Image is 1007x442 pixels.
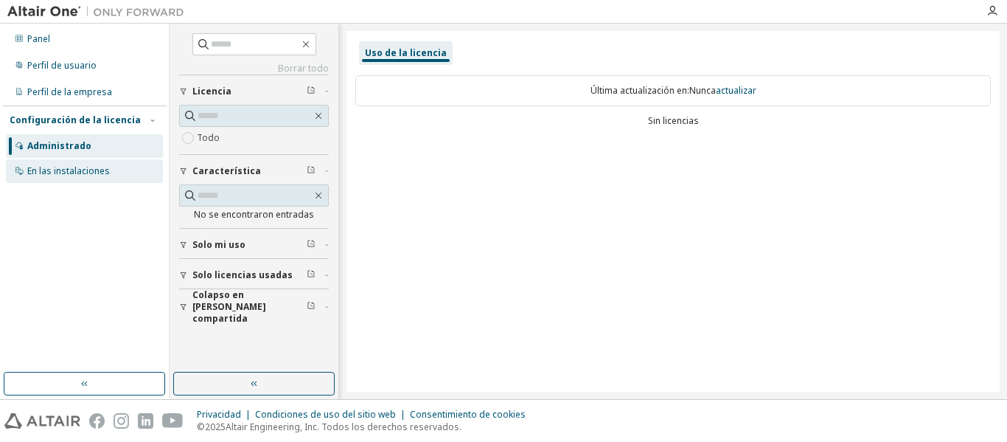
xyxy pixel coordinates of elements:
[307,165,316,177] span: Limpiar filtro
[162,413,184,429] img: youtube.svg
[27,32,50,45] font: Panel
[648,114,699,127] font: Sin licencias
[4,413,80,429] img: altair_logo.svg
[7,4,192,19] img: Altair Uno
[307,86,316,97] span: Limpiar filtro
[307,239,316,251] span: Limpiar filtro
[197,131,220,144] font: Todo
[179,259,329,291] button: Solo licencias usadas
[192,165,261,177] font: Característica
[89,413,105,429] img: facebook.svg
[197,408,241,421] font: Privacidad
[27,86,112,98] font: Perfil de la empresa
[192,238,245,251] font: Solo mi uso
[10,114,141,126] font: Configuración de la licencia
[716,84,756,97] font: actualizar
[194,208,314,221] font: No se encontraron entradas
[192,85,231,97] font: Licencia
[114,413,129,429] img: instagram.svg
[689,84,716,97] font: Nunca
[179,229,329,261] button: Solo mi uso
[365,46,447,59] font: Uso de la licencia
[205,421,226,433] font: 2025
[410,408,526,421] font: Consentimiento de cookies
[307,301,316,313] span: Limpiar filtro
[27,139,91,152] font: Administrado
[255,408,396,421] font: Condiciones de uso del sitio web
[192,289,266,325] font: Colapso en [PERSON_NAME] compartida
[27,165,110,177] font: En las instalaciones
[590,84,689,97] font: Última actualización en:
[27,59,97,72] font: Perfil de usuario
[138,413,153,429] img: linkedin.svg
[307,269,316,281] span: Limpiar filtro
[179,75,329,108] button: Licencia
[278,62,329,75] font: Borrar todo
[179,155,329,187] button: Característica
[192,269,293,281] font: Solo licencias usadas
[197,421,205,433] font: ©
[179,289,329,325] button: Colapso en [PERSON_NAME] compartida
[226,421,461,433] font: Altair Engineering, Inc. Todos los derechos reservados.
